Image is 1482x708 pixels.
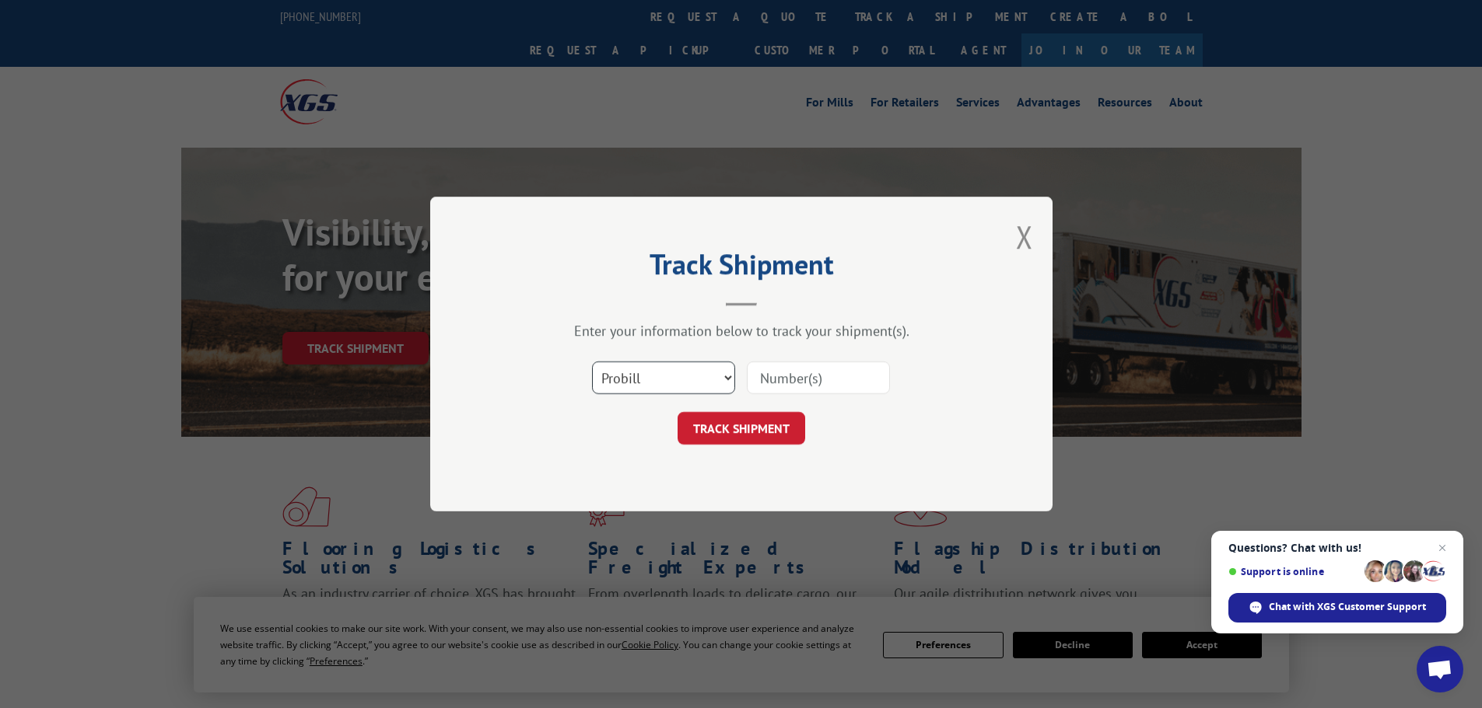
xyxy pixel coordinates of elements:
[1433,539,1452,557] span: Close chat
[508,322,975,340] div: Enter your information below to track your shipment(s).
[508,253,975,283] h2: Track Shipment
[1228,566,1359,577] span: Support is online
[1269,600,1426,614] span: Chat with XGS Customer Support
[1417,646,1463,692] div: Open chat
[1228,542,1446,554] span: Questions? Chat with us!
[1228,593,1446,623] div: Chat with XGS Customer Support
[747,361,890,394] input: Number(s)
[1016,216,1033,257] button: Close modal
[678,412,805,445] button: TRACK SHIPMENT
